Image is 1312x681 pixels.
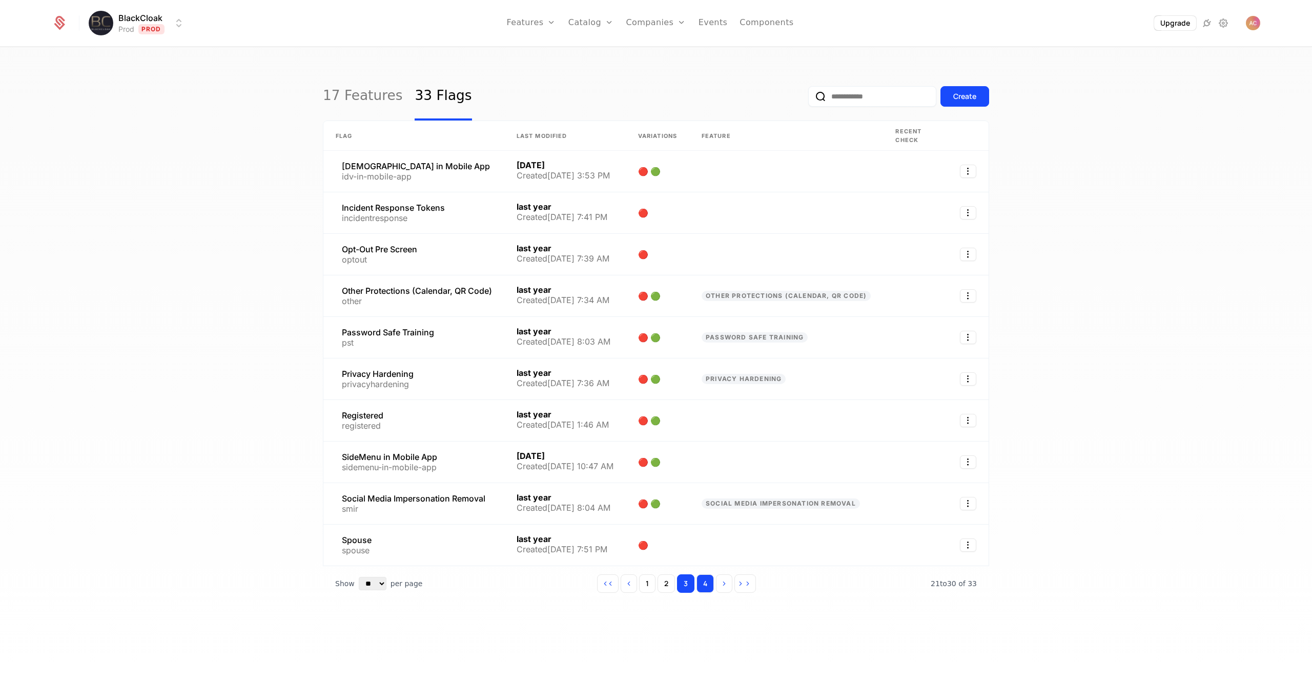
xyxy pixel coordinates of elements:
div: Table pagination [323,566,989,601]
span: Prod [138,24,165,34]
th: Last Modified [504,121,626,151]
th: Flag [323,121,504,151]
a: 33 Flags [415,72,471,121]
span: Show [335,578,355,589]
img: Andrei Coman [1246,16,1260,30]
a: Integrations [1201,17,1213,29]
button: Select action [960,206,976,219]
button: Go to last page [734,574,756,593]
th: Recent check [883,121,948,151]
button: Go to page 2 [658,574,675,593]
button: Go to page 4 [696,574,714,593]
button: Select action [960,289,976,303]
button: Select action [960,497,976,510]
button: Select action [960,455,976,469]
select: Select page size [359,577,386,590]
button: Open user button [1246,16,1260,30]
button: Select action [960,372,976,386]
div: Prod [118,24,134,34]
button: Select environment [92,12,185,34]
span: 33 [931,579,977,588]
button: Upgrade [1154,16,1196,30]
th: Variations [626,121,689,151]
button: Go to page 3 [677,574,694,593]
button: Go to page 1 [639,574,655,593]
div: Create [953,91,976,102]
button: Go to previous page [621,574,637,593]
th: Feature [689,121,883,151]
span: per page [391,578,423,589]
button: Select action [960,331,976,344]
button: Select action [960,248,976,261]
button: Select action [960,165,976,178]
div: Page navigation [597,574,756,593]
img: BlackCloak [89,11,113,35]
button: Select action [960,414,976,427]
button: Create [940,86,989,107]
span: 21 to 30 of [931,579,968,588]
span: BlackCloak [118,12,162,24]
a: Settings [1217,17,1229,29]
a: 17 Features [323,72,402,121]
button: Go to first page [597,574,619,593]
button: Go to next page [716,574,732,593]
button: Select action [960,538,976,552]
